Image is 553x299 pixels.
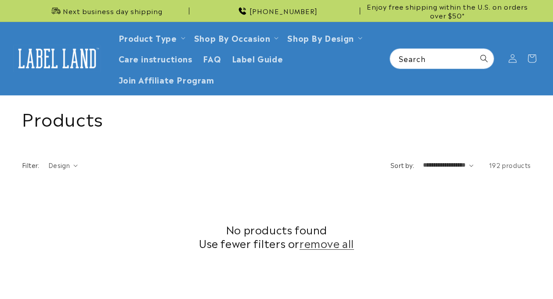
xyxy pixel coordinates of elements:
summary: Product Type [113,27,189,48]
span: Care instructions [119,53,192,63]
span: 192 products [489,160,531,169]
a: remove all [300,236,354,250]
img: Label Land [13,45,101,72]
summary: Design (0 selected) [48,160,78,170]
label: Sort by: [390,160,414,169]
summary: Shop By Design [282,27,365,48]
h2: Filter: [22,160,40,170]
h1: Products [22,106,531,129]
span: Shop By Occasion [194,33,271,43]
span: [PHONE_NUMBER] [249,7,318,15]
a: Join Affiliate Program [113,69,220,90]
span: Label Guide [232,53,283,63]
a: Product Type [119,32,177,44]
span: Enjoy free shipping within the U.S. on orders over $50* [364,2,531,19]
a: Label Land [10,41,105,75]
a: Shop By Design [287,32,354,44]
a: Label Guide [227,48,289,69]
span: FAQ [203,53,221,63]
a: FAQ [198,48,227,69]
span: Join Affiliate Program [119,74,214,84]
span: Design [48,160,70,169]
a: Care instructions [113,48,198,69]
summary: Shop By Occasion [189,27,282,48]
h2: No products found Use fewer filters or [22,222,531,250]
span: Next business day shipping [63,7,163,15]
button: Search [474,49,494,68]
